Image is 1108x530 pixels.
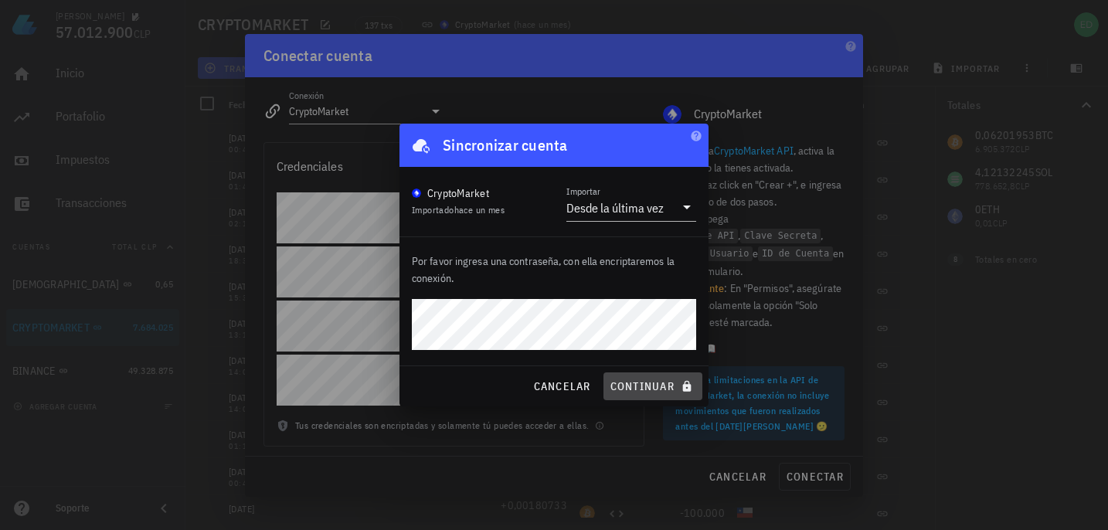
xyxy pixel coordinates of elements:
[566,185,600,197] label: Importar
[412,204,505,216] span: Importado
[566,200,664,216] div: Desde la última vez
[610,379,696,393] span: continuar
[412,253,696,287] p: Por favor ingresa una contraseña, con ella encriptaremos la conexión.
[454,204,505,216] span: hace un mes
[427,185,489,201] div: CryptoMarket
[603,372,702,400] button: continuar
[526,372,596,400] button: cancelar
[532,379,590,393] span: cancelar
[412,189,421,198] img: CryptoMKT
[566,195,696,221] div: ImportarDesde la última vez
[443,133,568,158] div: Sincronizar cuenta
